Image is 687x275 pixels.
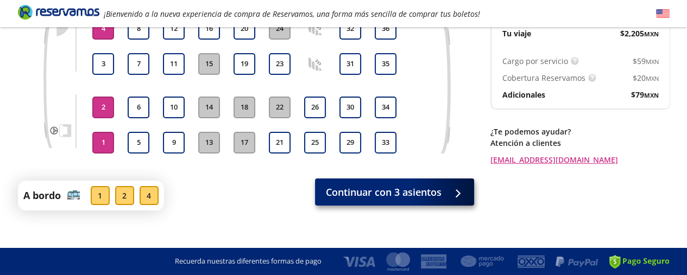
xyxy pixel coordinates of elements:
button: 17 [234,132,255,154]
button: 19 [234,53,255,75]
span: $ 2,205 [620,28,659,39]
div: 4 [140,186,159,205]
p: Tu viaje [502,28,531,39]
button: 29 [339,132,361,154]
div: 2 [115,186,134,205]
p: Atención a clientes [490,137,670,149]
p: Adicionales [502,89,545,100]
button: 26 [304,97,326,118]
small: MXN [646,57,659,66]
button: 36 [375,18,396,40]
button: 10 [163,97,185,118]
button: 12 [163,18,185,40]
span: $ 59 [633,55,659,67]
button: 2 [92,97,114,118]
i: Brand Logo [18,4,99,20]
button: 9 [163,132,185,154]
button: 30 [339,97,361,118]
em: ¡Bienvenido a la nueva experiencia de compra de Reservamos, una forma más sencilla de comprar tus... [104,9,480,19]
button: 8 [128,18,149,40]
button: 7 [128,53,149,75]
span: Continuar con 3 asientos [326,185,442,200]
p: Cargo por servicio [502,55,568,67]
small: MXN [646,74,659,82]
button: 5 [128,132,149,154]
p: ¿Te podemos ayudar? [490,126,670,137]
span: $ 20 [633,72,659,84]
button: 22 [269,97,291,118]
button: 6 [128,97,149,118]
span: $ 79 [631,89,659,100]
button: 34 [375,97,396,118]
button: 21 [269,132,291,154]
button: 25 [304,132,326,154]
button: 23 [269,53,291,75]
small: MXN [644,30,659,38]
button: 1 [92,132,114,154]
p: A bordo [23,188,61,203]
button: 31 [339,53,361,75]
button: 4 [92,18,114,40]
a: [EMAIL_ADDRESS][DOMAIN_NAME] [490,154,670,165]
button: 16 [198,18,220,40]
div: 1 [91,186,110,205]
button: 14 [198,97,220,118]
button: 3 [92,53,114,75]
button: English [656,7,670,21]
button: 11 [163,53,185,75]
small: MXN [644,91,659,99]
button: 32 [339,18,361,40]
button: 24 [269,18,291,40]
button: 15 [198,53,220,75]
button: 20 [234,18,255,40]
a: Brand Logo [18,4,99,23]
p: Recuerda nuestras diferentes formas de pago [175,256,322,267]
button: 35 [375,53,396,75]
button: 33 [375,132,396,154]
button: 18 [234,97,255,118]
button: 13 [198,132,220,154]
button: Continuar con 3 asientos [315,178,474,206]
p: Cobertura Reservamos [502,72,585,84]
